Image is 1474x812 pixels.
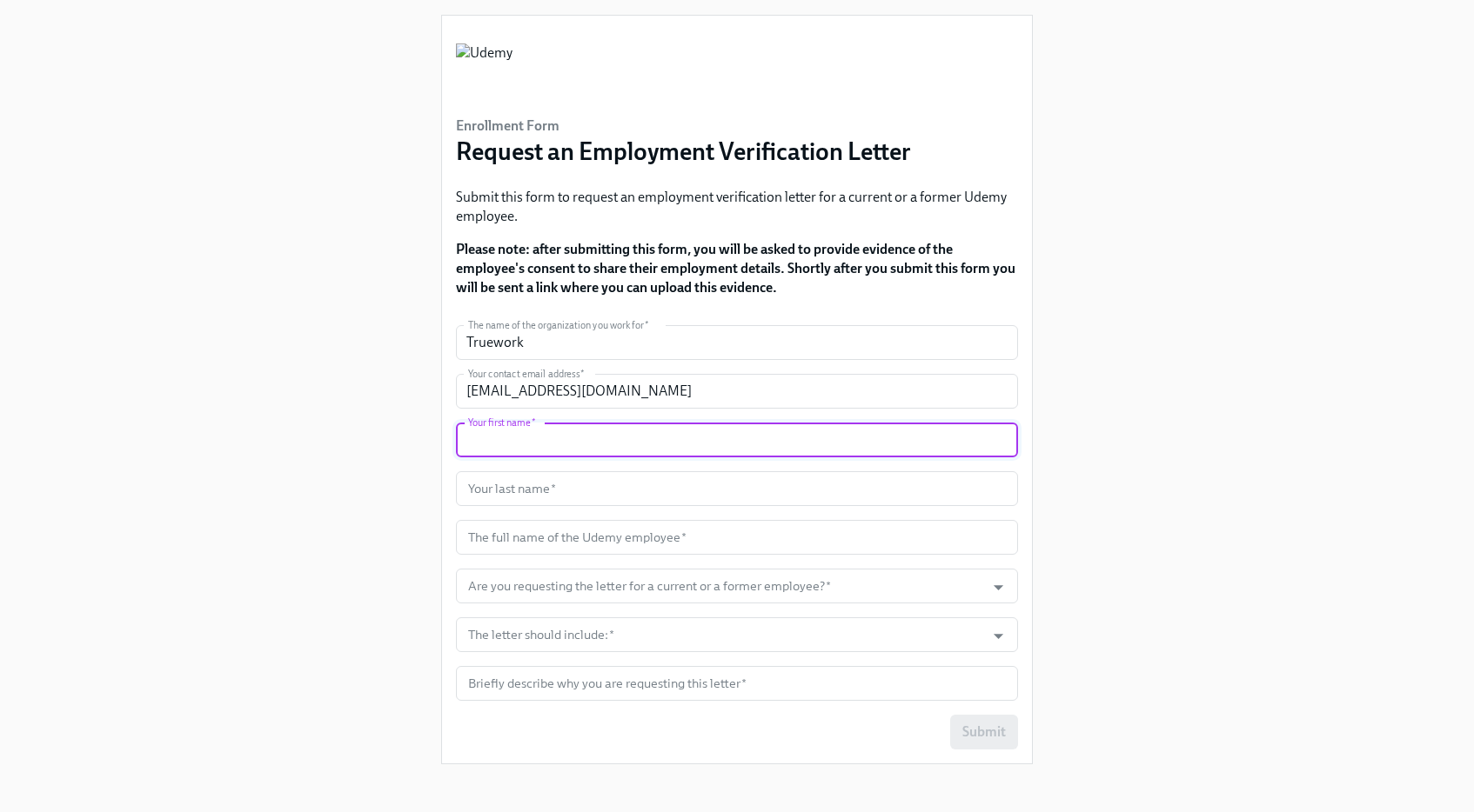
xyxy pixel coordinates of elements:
button: Open [985,622,1012,649]
p: Submit this form to request an employment verification letter for a current or a former Udemy emp... [456,188,1018,226]
img: Udemy [456,43,513,96]
h6: Enrollment Form [456,116,911,136]
button: Open [985,574,1012,601]
h3: Request an Employment Verification Letter [456,136,911,167]
strong: Please note: after submitting this form, you will be asked to provide evidence of the employee's ... [456,241,1015,296]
